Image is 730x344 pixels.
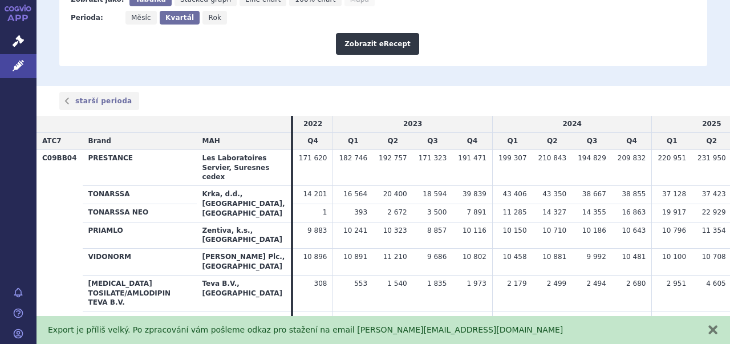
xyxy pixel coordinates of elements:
[427,226,447,234] span: 8 857
[662,190,686,198] span: 37 128
[626,280,646,288] span: 2 680
[131,14,151,22] span: Měsíc
[547,280,566,288] span: 2 499
[702,190,726,198] span: 37 423
[662,253,686,261] span: 10 100
[458,154,486,162] span: 191 471
[622,208,646,216] span: 16 863
[373,133,413,150] td: Q2
[612,133,652,150] td: Q4
[467,280,486,288] span: 1 973
[83,204,197,222] th: TONARSSA NEO
[463,190,486,198] span: 39 839
[88,137,111,145] span: Brand
[303,190,327,198] span: 14 201
[618,154,646,162] span: 209 832
[165,14,194,22] span: Kvartál
[83,249,197,276] th: VIDONORM
[343,226,367,234] span: 10 241
[507,280,526,288] span: 2 179
[533,133,573,150] td: Q2
[197,275,291,311] th: Teva B.V., [GEOGRAPHIC_DATA]
[538,154,567,162] span: 210 843
[652,133,692,150] td: Q1
[59,92,139,110] a: starší perioda
[622,190,646,198] span: 38 855
[354,280,367,288] span: 553
[423,190,447,198] span: 18 594
[578,154,606,162] span: 194 829
[419,154,447,162] span: 171 323
[314,280,327,288] span: 308
[542,226,566,234] span: 10 710
[36,149,83,338] th: C09BB04
[197,186,291,222] th: Krka, d.d., [GEOGRAPHIC_DATA], [GEOGRAPHIC_DATA]
[383,226,407,234] span: 10 323
[622,253,646,261] span: 10 481
[379,154,407,162] span: 192 757
[83,149,197,185] th: PRESTANCE
[702,208,726,216] span: 22 929
[293,133,333,150] td: Q4
[303,253,327,261] span: 10 896
[662,226,686,234] span: 10 796
[293,116,333,132] td: 2022
[503,190,527,198] span: 43 406
[658,154,686,162] span: 220 951
[202,137,220,145] span: MAH
[702,226,726,234] span: 11 354
[572,133,612,150] td: Q3
[503,253,527,261] span: 10 458
[339,154,367,162] span: 182 746
[667,280,686,288] span: 2 951
[343,190,367,198] span: 16 564
[383,190,407,198] span: 20 400
[197,311,291,338] th: STADA Arzneimittel AG, Bad Vilbel
[582,226,606,234] span: 10 186
[323,208,327,216] span: 1
[333,133,373,150] td: Q1
[542,253,566,261] span: 10 881
[427,280,447,288] span: 1 835
[71,11,120,25] div: Perioda:
[48,324,696,336] div: Export je příliš velký. Po zpracování vám pošleme odkaz pro stažení na email [PERSON_NAME][EMAIL_...
[707,324,719,335] button: zavřít
[83,186,197,204] th: TONARSSA
[467,208,486,216] span: 7 891
[503,208,527,216] span: 11 285
[83,222,197,249] th: PRIAMLO
[307,226,327,234] span: 9 883
[333,116,493,132] td: 2023
[387,208,407,216] span: 2 672
[463,253,486,261] span: 10 802
[42,137,62,145] span: ATC7
[586,280,606,288] span: 2 494
[299,154,327,162] span: 171 620
[582,208,606,216] span: 14 355
[83,275,197,311] th: [MEDICAL_DATA] TOSILATE/AMLODIPIN TEVA B.V.
[343,253,367,261] span: 10 891
[706,280,725,288] span: 4 605
[492,133,532,150] td: Q1
[503,226,527,234] span: 10 150
[354,208,367,216] span: 393
[336,33,419,55] button: Zobrazit eRecept
[413,133,453,150] td: Q3
[452,133,492,150] td: Q4
[427,253,447,261] span: 9 686
[662,208,686,216] span: 19 917
[197,249,291,276] th: [PERSON_NAME] Plc., [GEOGRAPHIC_DATA]
[197,149,291,185] th: Les Laboratoires Servier, Suresnes cedex
[586,253,606,261] span: 9 992
[582,190,606,198] span: 38 667
[383,253,407,261] span: 11 210
[542,208,566,216] span: 14 327
[197,222,291,249] th: Zentiva, k.s., [GEOGRAPHIC_DATA]
[83,311,197,338] th: PERINDOPRIL/AMLODIPINE STADA
[697,154,726,162] span: 231 950
[427,208,447,216] span: 3 500
[542,190,566,198] span: 43 350
[492,116,652,132] td: 2024
[498,154,527,162] span: 199 307
[702,253,726,261] span: 10 708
